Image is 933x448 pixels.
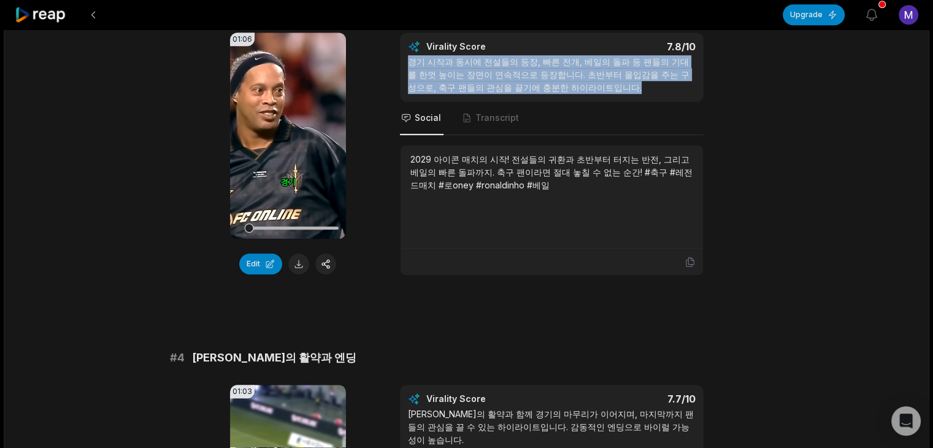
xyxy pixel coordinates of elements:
[230,33,346,239] video: Your browser does not support mp4 format.
[564,393,696,405] div: 7.7 /10
[475,112,519,124] span: Transcript
[426,41,558,53] div: Virality Score
[400,102,704,135] nav: Tabs
[192,349,356,366] span: [PERSON_NAME]의 활약과 엔딩
[410,153,693,191] div: 2029 아이콘 매치의 시작! 전설들의 귀환과 초반부터 터지는 반전, 그리고 베일의 빠른 돌파까지. 축구 팬이라면 절대 놓칠 수 없는 순간! #축구 #레전드매치 #로oney ...
[415,112,441,124] span: Social
[891,406,921,436] div: Open Intercom Messenger
[239,253,282,274] button: Edit
[170,349,185,366] span: # 4
[783,4,845,25] button: Upgrade
[426,393,558,405] div: Virality Score
[408,55,696,94] div: 경기 시작과 동시에 전설들의 등장, 빠른 전개, 베일의 돌파 등 팬들의 기대를 한껏 높이는 장면이 연속적으로 등장합니다. 초반부터 몰입감을 주는 구성으로, 축구 팬들의 관심을...
[408,407,696,446] div: [PERSON_NAME]의 활약과 함께 경기의 마무리가 이어지며, 마지막까지 팬들의 관심을 끌 수 있는 하이라이트입니다. 감동적인 엔딩으로 바이럴 가능성이 높습니다.
[564,41,696,53] div: 7.8 /10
